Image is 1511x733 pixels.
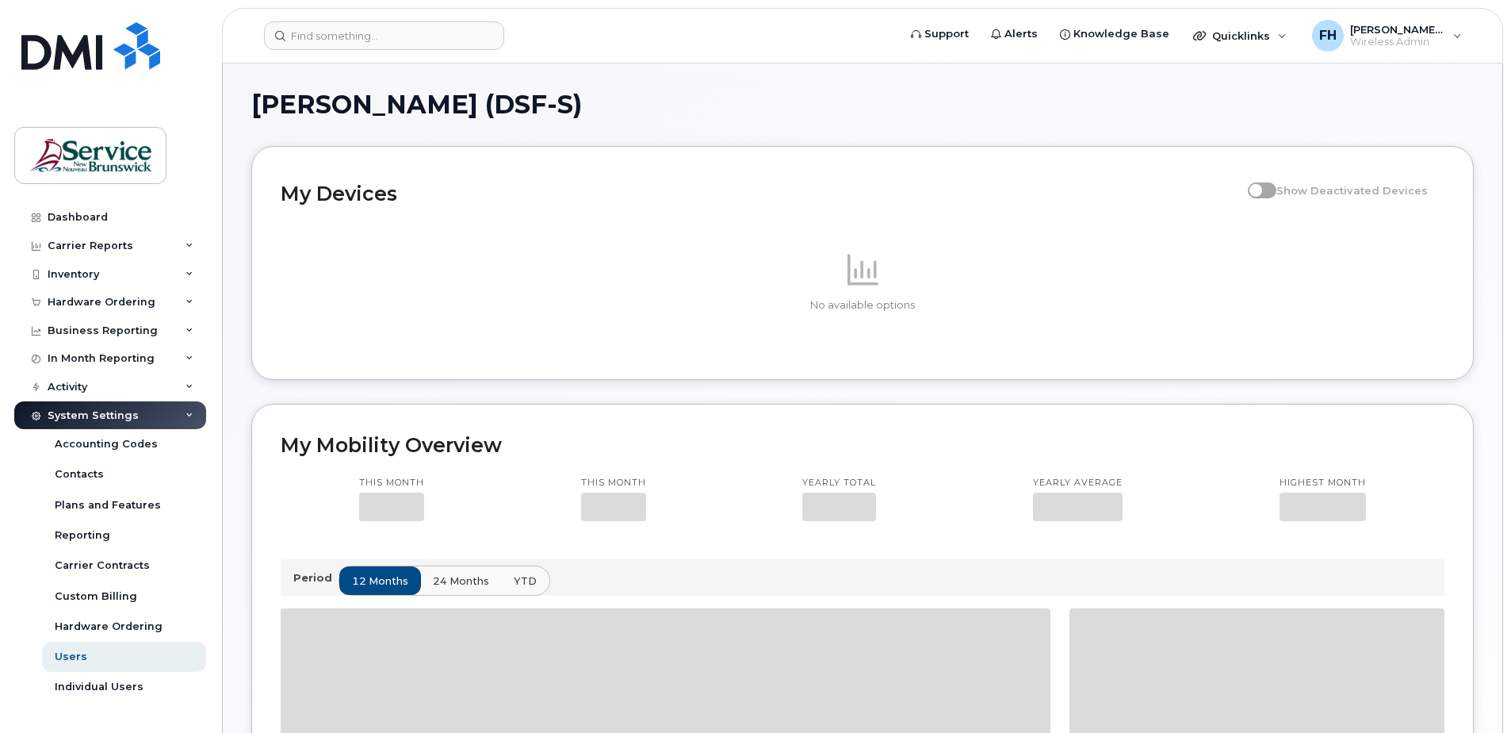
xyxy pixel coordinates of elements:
[281,298,1444,313] p: No available options
[281,433,1444,457] h2: My Mobility Overview
[514,574,537,589] span: YTD
[293,570,339,585] p: Period
[433,574,489,589] span: 24 months
[1248,175,1260,188] input: Show Deactivated Devices
[802,477,876,489] p: Yearly total
[1280,477,1366,489] p: Highest month
[251,93,582,117] span: [PERSON_NAME] (DSF-S)
[581,477,646,489] p: This month
[1033,477,1123,489] p: Yearly average
[1276,184,1428,197] span: Show Deactivated Devices
[281,182,1240,205] h2: My Devices
[359,477,424,489] p: This month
